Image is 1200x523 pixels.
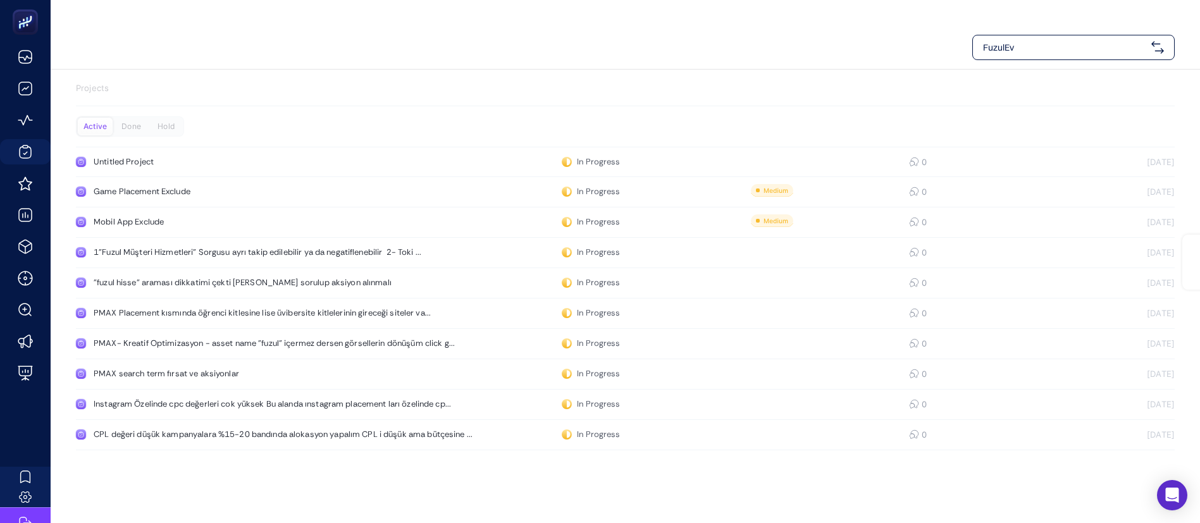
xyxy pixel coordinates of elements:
[562,369,620,379] div: In Progress
[1157,480,1187,510] div: Open Intercom Messenger
[76,359,1175,390] a: PMAX search term fırsat ve aksiyonlarIn Progress0[DATE]
[909,247,920,257] div: 0
[562,217,620,227] div: In Progress
[1086,399,1175,409] div: [DATE]
[1086,187,1175,197] div: [DATE]
[562,187,620,197] div: In Progress
[909,217,920,227] div: 0
[562,429,620,440] div: In Progress
[76,147,1175,177] a: Untitled ProjectIn Progress0[DATE]
[1086,157,1175,167] div: [DATE]
[94,308,431,318] div: PMAX Placement kısmında öğrenci kitlesine lise üvibersite kitlelerinin gireceği siteler va...
[94,278,392,288] div: "fuzul hisse" araması dikkatimi çekti [PERSON_NAME] sorulup aksiyon alınmalı
[1086,247,1175,257] div: [DATE]
[562,247,620,257] div: In Progress
[562,157,620,167] div: In Progress
[114,118,149,135] div: Done
[94,369,386,379] div: PMAX search term fırsat ve aksiyonlar
[76,329,1175,359] a: PMAX- Kreatif Optimizasyon - asset name "fuzul" içermez dersen görsellerin dönüşüm click g...In P...
[76,268,1175,298] a: "fuzul hisse" araması dikkatimi çekti [PERSON_NAME] sorulup aksiyon alınmalıIn Progress0[DATE]
[1086,278,1175,288] div: [DATE]
[94,247,421,257] div: 1"Fuzul Müşteri Hizmetleri" Sorgusu ayrı takip edilebilir ya da negatiflenebilir 2- Toki ...
[94,399,451,409] div: Instagram Özelinde cpc değerleri cok yüksek Bu alanda ınstagram placement ları özelinde cp...
[909,157,920,167] div: 0
[1086,308,1175,318] div: [DATE]
[76,207,1175,238] a: Mobil App ExcludeIn Progress0[DATE]
[149,118,183,135] div: Hold
[562,278,620,288] div: In Progress
[1086,369,1175,379] div: [DATE]
[1086,217,1175,227] div: [DATE]
[76,390,1175,420] a: Instagram Özelinde cpc değerleri cok yüksek Bu alanda ınstagram placement ları özelinde cp...In P...
[909,308,920,318] div: 0
[76,420,1175,450] a: CPL değeri düşük kampanyalara %15-20 bandında alokasyon yapalım CPL i düşük ama bütçesine ...In P...
[909,187,920,197] div: 0
[1086,429,1175,440] div: [DATE]
[1151,41,1164,54] img: svg%3e
[909,278,920,288] div: 0
[909,338,920,348] div: 0
[78,118,113,135] div: Active
[909,429,920,440] div: 0
[94,338,455,348] div: PMAX- Kreatif Optimizasyon - asset name "fuzul" içermez dersen görsellerin dönüşüm click g...
[94,429,473,440] div: CPL değeri düşük kampanyalara %15-20 bandında alokasyon yapalım CPL i düşük ama bütçesine ...
[562,308,620,318] div: In Progress
[76,238,1175,268] a: 1"Fuzul Müşteri Hizmetleri" Sorgusu ayrı takip edilebilir ya da negatiflenebilir 2- Toki ...In Pr...
[76,82,1175,95] p: Projects
[76,298,1175,329] a: PMAX Placement kısmında öğrenci kitlesine lise üvibersite kitlelerinin gireceği siteler va...In P...
[983,41,1146,54] span: FuzulEv
[94,157,386,167] div: Untitled Project
[76,177,1175,207] a: Game Placement ExcludeIn Progress0[DATE]
[94,187,386,197] div: Game Placement Exclude
[909,369,920,379] div: 0
[1086,338,1175,348] div: [DATE]
[562,399,620,409] div: In Progress
[94,217,386,227] div: Mobil App Exclude
[909,399,920,409] div: 0
[562,338,620,348] div: In Progress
